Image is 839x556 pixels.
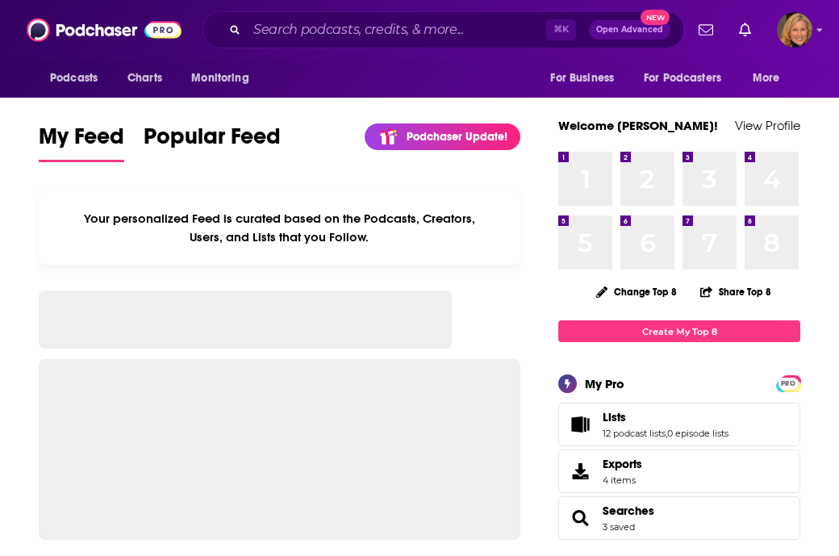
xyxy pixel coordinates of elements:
button: open menu [39,63,119,94]
span: , [666,428,667,439]
div: Your personalized Feed is curated based on the Podcasts, Creators, Users, and Lists that you Follow. [39,191,520,265]
span: 4 items [603,474,642,486]
a: Searches [564,507,596,529]
span: For Podcasters [644,67,721,90]
span: Exports [603,457,642,471]
button: open menu [633,63,745,94]
span: More [753,67,780,90]
div: My Pro [585,376,624,391]
a: 12 podcast lists [603,428,666,439]
span: Logged in as LauraHVM [777,12,812,48]
input: Search podcasts, credits, & more... [247,17,546,43]
span: My Feed [39,123,124,160]
span: Popular Feed [144,123,281,160]
img: Podchaser - Follow, Share and Rate Podcasts [27,15,182,45]
a: Charts [117,63,172,94]
button: Show profile menu [777,12,812,48]
span: ⌘ K [546,19,576,40]
a: Show notifications dropdown [733,16,758,44]
a: Show notifications dropdown [692,16,720,44]
span: Searches [558,496,800,540]
a: Create My Top 8 [558,320,800,342]
img: User Profile [777,12,812,48]
span: New [641,10,670,25]
span: For Business [550,67,614,90]
a: Lists [603,410,728,424]
span: Lists [558,403,800,446]
span: PRO [778,378,798,390]
a: My Feed [39,123,124,162]
span: Charts [127,67,162,90]
a: Popular Feed [144,123,281,162]
a: 3 saved [603,521,635,533]
button: Open AdvancedNew [589,20,670,40]
a: Welcome [PERSON_NAME]! [558,118,718,133]
span: Lists [603,410,626,424]
a: Lists [564,413,596,436]
span: Monitoring [191,67,248,90]
button: open menu [539,63,634,94]
button: open menu [180,63,269,94]
button: open menu [741,63,800,94]
button: Change Top 8 [586,282,687,302]
a: View Profile [735,118,800,133]
a: PRO [778,377,798,389]
span: Exports [564,460,596,483]
span: Open Advanced [596,26,663,34]
p: Podchaser Update! [407,130,507,144]
span: Podcasts [50,67,98,90]
a: Searches [603,504,654,518]
a: Exports [558,449,800,493]
a: 0 episode lists [667,428,728,439]
div: Search podcasts, credits, & more... [202,11,684,48]
button: Share Top 8 [699,276,772,307]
